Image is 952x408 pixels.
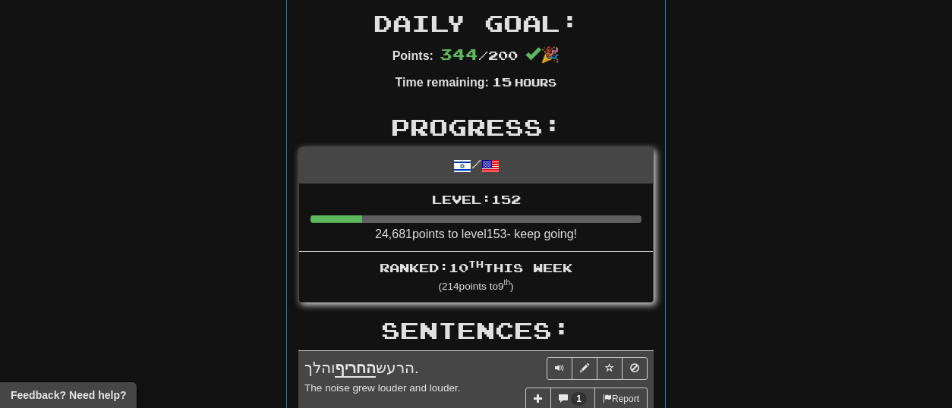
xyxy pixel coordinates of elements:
span: הרעש והלך. [304,359,419,378]
small: The noise grew louder and louder. [304,382,461,394]
h2: Progress: [298,115,654,140]
div: Sentence controls [547,357,648,380]
strong: Points: [392,49,433,62]
span: Ranked: 10 this week [380,260,572,275]
span: 344 [440,45,478,63]
sup: th [468,259,484,269]
h2: Sentences: [298,318,654,343]
u: החריף [335,359,376,378]
span: / 200 [440,48,518,62]
button: Toggle ignore [622,357,648,380]
small: ( 214 points to 9 ) [438,281,513,292]
span: 15 [492,74,512,89]
button: Toggle favorite [597,357,623,380]
sup: th [504,278,511,287]
li: 24,681 points to level 153 - keep going! [299,184,653,252]
span: Open feedback widget [11,388,126,403]
span: 🎉 [525,46,560,63]
button: Play sentence audio [547,357,572,380]
strong: Time remaining: [396,76,489,89]
div: / [299,148,653,184]
small: Hours [515,76,556,89]
button: Edit sentence [572,357,597,380]
span: 1 [576,394,582,404]
h2: Daily Goal: [298,11,654,36]
span: Level: 152 [432,192,521,206]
